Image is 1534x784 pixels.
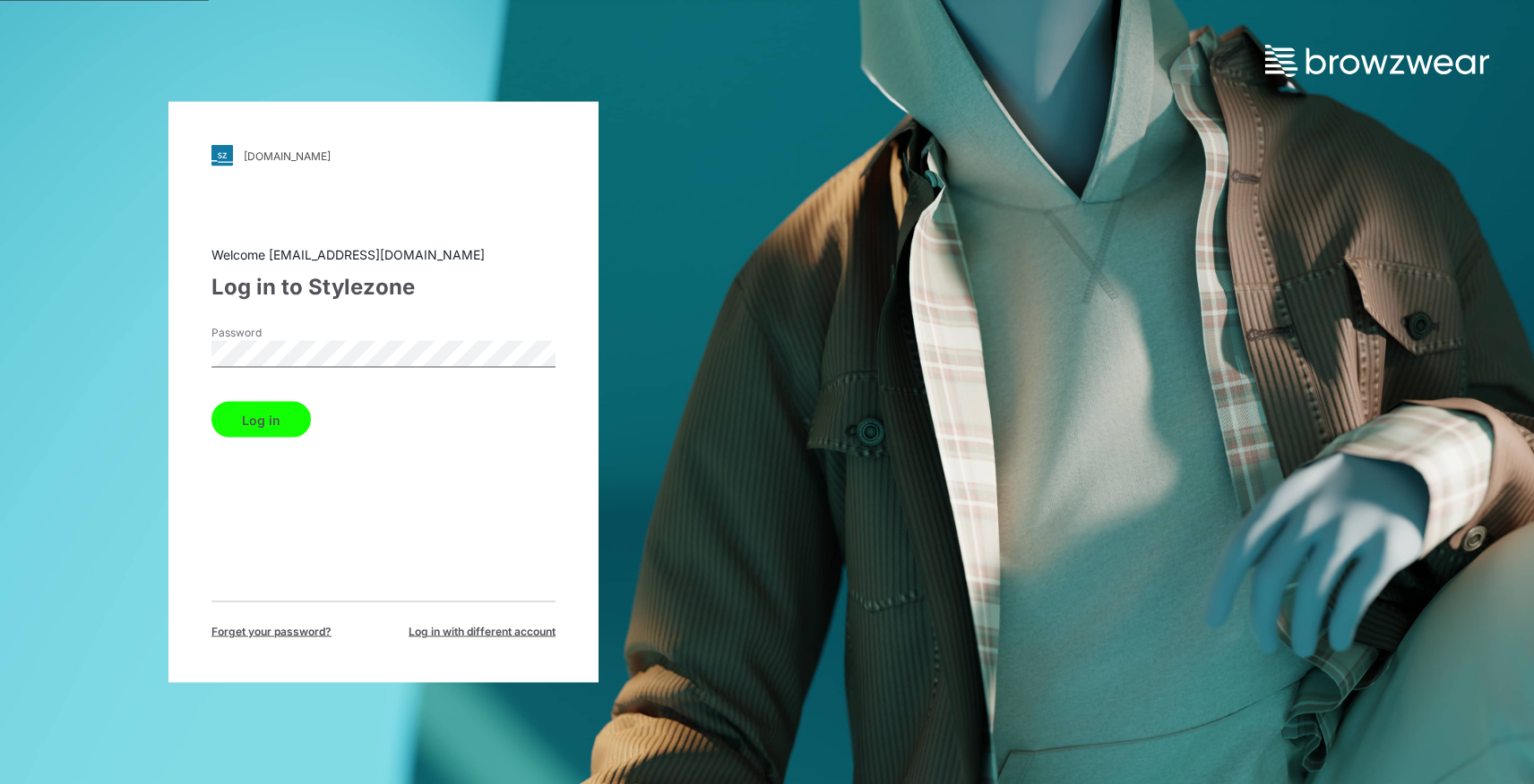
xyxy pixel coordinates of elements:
[211,271,556,303] div: Log in to Stylezone
[1265,45,1489,77] img: browzwear-logo.73288ffb.svg
[211,245,556,264] div: Welcome [EMAIL_ADDRESS][DOMAIN_NAME]
[211,325,337,341] label: Password
[211,145,233,166] img: svg+xml;base64,PHN2ZyB3aWR0aD0iMjgiIGhlaWdodD0iMjgiIHZpZXdCb3g9IjAgMCAyOCAyOCIgZmlsbD0ibm9uZSIgeG...
[211,624,332,640] span: Forget your password?
[409,624,556,640] span: Log in with different account
[211,402,311,438] button: Log in
[211,145,556,166] a: [DOMAIN_NAME]
[244,149,331,162] div: [DOMAIN_NAME]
